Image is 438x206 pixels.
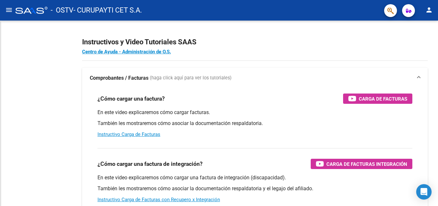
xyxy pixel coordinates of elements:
[97,197,220,202] a: Instructivo Carga de Facturas con Recupero x Integración
[416,184,432,200] div: Open Intercom Messenger
[97,109,412,116] p: En este video explicaremos cómo cargar facturas.
[90,75,148,82] strong: Comprobantes / Facturas
[97,185,412,192] p: También les mostraremos cómo asociar la documentación respaldatoria y el legajo del afiliado.
[82,49,171,55] a: Centro de Ayuda - Administración de O.S.
[97,94,165,103] h3: ¿Cómo cargar una factura?
[150,75,232,82] span: (haga click aquí para ver los tutoriales)
[311,159,412,169] button: Carga de Facturas Integración
[82,36,428,48] h2: Instructivos y Video Tutoriales SAAS
[73,3,142,17] span: - CURUPAYTI CET S.A.
[97,120,412,127] p: También les mostraremos cómo asociar la documentación respaldatoria.
[97,159,203,168] h3: ¿Cómo cargar una factura de integración?
[82,68,428,88] mat-expansion-panel-header: Comprobantes / Facturas (haga click aquí para ver los tutoriales)
[97,174,412,181] p: En este video explicaremos cómo cargar una factura de integración (discapacidad).
[326,160,407,168] span: Carga de Facturas Integración
[359,95,407,103] span: Carga de Facturas
[343,94,412,104] button: Carga de Facturas
[51,3,73,17] span: - OSTV
[425,6,433,14] mat-icon: person
[5,6,13,14] mat-icon: menu
[97,131,160,137] a: Instructivo Carga de Facturas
